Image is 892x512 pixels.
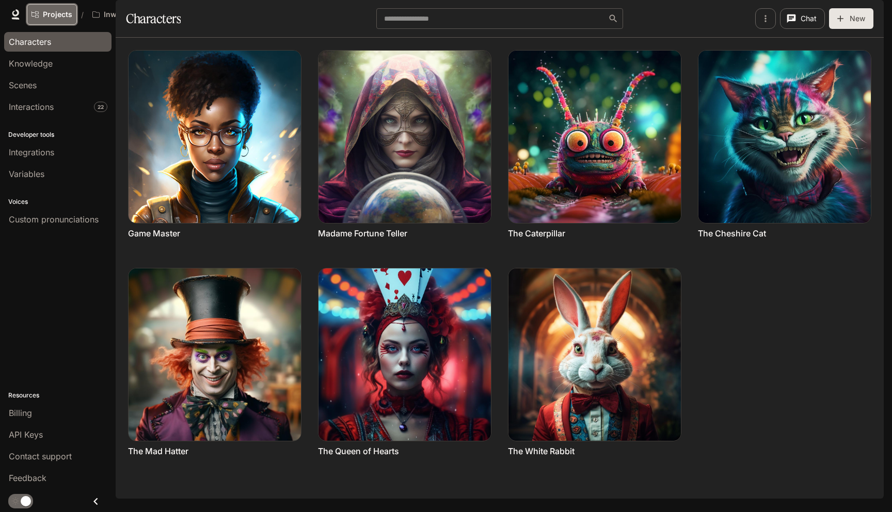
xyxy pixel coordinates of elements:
img: The White Rabbit [508,268,681,441]
a: The Caterpillar [508,228,565,239]
h1: Characters [126,8,181,29]
a: The White Rabbit [508,445,575,457]
a: Game Master [128,228,180,239]
div: / [77,9,88,20]
img: The Mad Hatter [129,268,301,441]
span: Projects [43,10,72,19]
p: Inworld AI Demos [104,10,162,19]
button: All workspaces [88,4,178,25]
img: The Caterpillar [508,51,681,223]
img: Madame Fortune Teller [318,51,491,223]
a: Go to projects [27,4,77,25]
img: The Cheshire Cat [698,51,871,223]
img: The Queen of Hearts [318,268,491,441]
a: The Queen of Hearts [318,445,399,457]
button: New [829,8,873,29]
a: The Cheshire Cat [698,228,766,239]
img: Game Master [129,51,301,223]
a: Madame Fortune Teller [318,228,407,239]
button: Chat [780,8,825,29]
a: The Mad Hatter [128,445,188,457]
